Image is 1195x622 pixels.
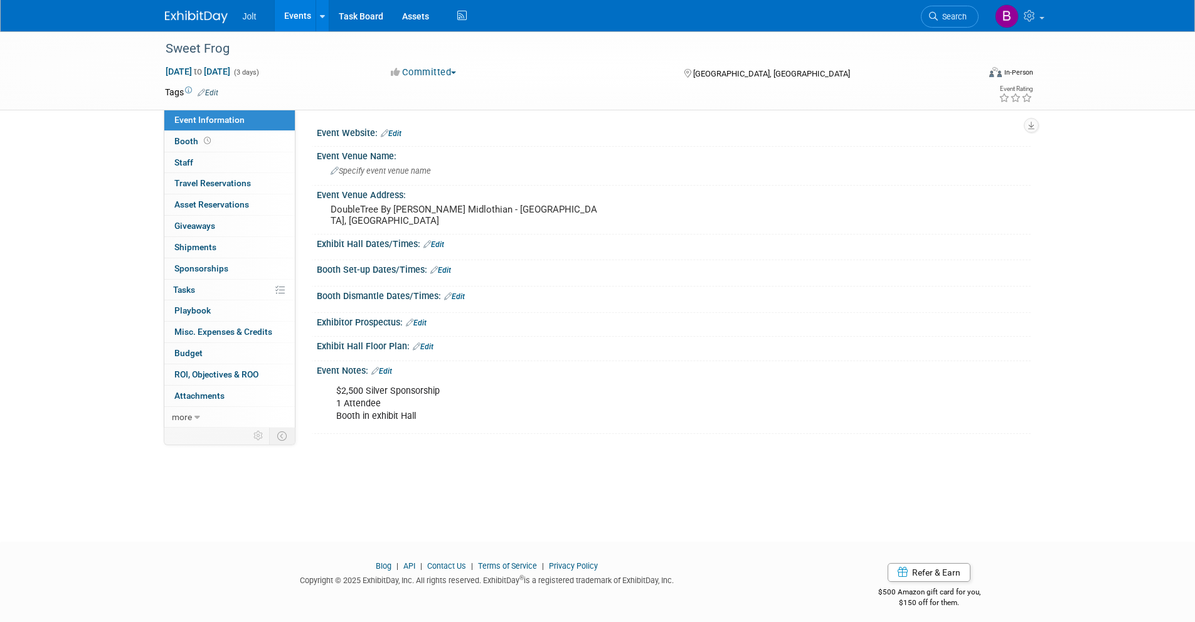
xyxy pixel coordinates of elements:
[381,129,401,138] a: Edit
[417,561,425,571] span: |
[423,240,444,249] a: Edit
[403,561,415,571] a: API
[174,136,213,146] span: Booth
[317,235,1031,251] div: Exhibit Hall Dates/Times:
[165,66,231,77] span: [DATE] [DATE]
[173,285,195,295] span: Tasks
[317,361,1031,377] div: Event Notes:
[317,337,1031,353] div: Exhibit Hall Floor Plan:
[248,428,270,444] td: Personalize Event Tab Strip
[317,186,1031,201] div: Event Venue Address:
[999,86,1033,92] div: Event Rating
[317,260,1031,277] div: Booth Set-up Dates/Times:
[174,115,245,125] span: Event Information
[164,194,295,215] a: Asset Reservations
[174,369,258,379] span: ROI, Objectives & ROO
[192,66,204,76] span: to
[331,204,600,226] pre: DoubleTree By [PERSON_NAME] Midlothian - [GEOGRAPHIC_DATA], [GEOGRAPHIC_DATA]
[317,287,1031,303] div: Booth Dismantle Dates/Times:
[174,391,225,401] span: Attachments
[201,136,213,145] span: Booth not reserved yet
[427,561,466,571] a: Contact Us
[174,178,251,188] span: Travel Reservations
[331,166,431,176] span: Specify event venue name
[989,67,1002,77] img: Format-Inperson.png
[430,266,451,275] a: Edit
[371,367,392,376] a: Edit
[539,561,547,571] span: |
[269,428,295,444] td: Toggle Event Tabs
[317,147,1031,162] div: Event Venue Name:
[174,221,215,231] span: Giveaways
[174,263,228,273] span: Sponsorships
[243,11,257,21] span: Jolt
[164,300,295,321] a: Playbook
[406,319,427,327] a: Edit
[386,66,461,79] button: Committed
[174,242,216,252] span: Shipments
[921,6,979,28] a: Search
[376,561,391,571] a: Blog
[174,327,272,337] span: Misc. Expenses & Credits
[164,343,295,364] a: Budget
[165,572,810,586] div: Copyright © 2025 ExhibitDay, Inc. All rights reserved. ExhibitDay is a registered trademark of Ex...
[478,561,537,571] a: Terms of Service
[693,69,850,78] span: [GEOGRAPHIC_DATA], [GEOGRAPHIC_DATA]
[164,364,295,385] a: ROI, Objectives & ROO
[393,561,401,571] span: |
[198,88,218,97] a: Edit
[164,152,295,173] a: Staff
[164,407,295,428] a: more
[174,305,211,315] span: Playbook
[164,258,295,279] a: Sponsorships
[164,386,295,406] a: Attachments
[317,313,1031,329] div: Exhibitor Prospectus:
[444,292,465,301] a: Edit
[165,86,218,98] td: Tags
[468,561,476,571] span: |
[165,11,228,23] img: ExhibitDay
[549,561,598,571] a: Privacy Policy
[413,342,433,351] a: Edit
[174,199,249,209] span: Asset Reservations
[828,579,1031,608] div: $500 Amazon gift card for you,
[317,124,1031,140] div: Event Website:
[164,131,295,152] a: Booth
[905,65,1034,84] div: Event Format
[519,574,524,581] sup: ®
[164,237,295,258] a: Shipments
[233,68,259,76] span: (3 days)
[1004,68,1033,77] div: In-Person
[164,173,295,194] a: Travel Reservations
[164,216,295,236] a: Giveaways
[888,563,970,582] a: Refer & Earn
[995,4,1019,28] img: Brooke Valderrama
[164,322,295,342] a: Misc. Expenses & Credits
[164,110,295,130] a: Event Information
[172,412,192,422] span: more
[828,598,1031,608] div: $150 off for them.
[164,280,295,300] a: Tasks
[174,157,193,167] span: Staff
[938,12,967,21] span: Search
[161,38,960,60] div: Sweet Frog
[327,379,893,429] div: $2,500 Silver Sponsorship 1 Attendee Booth in exhibit Hall
[174,348,203,358] span: Budget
